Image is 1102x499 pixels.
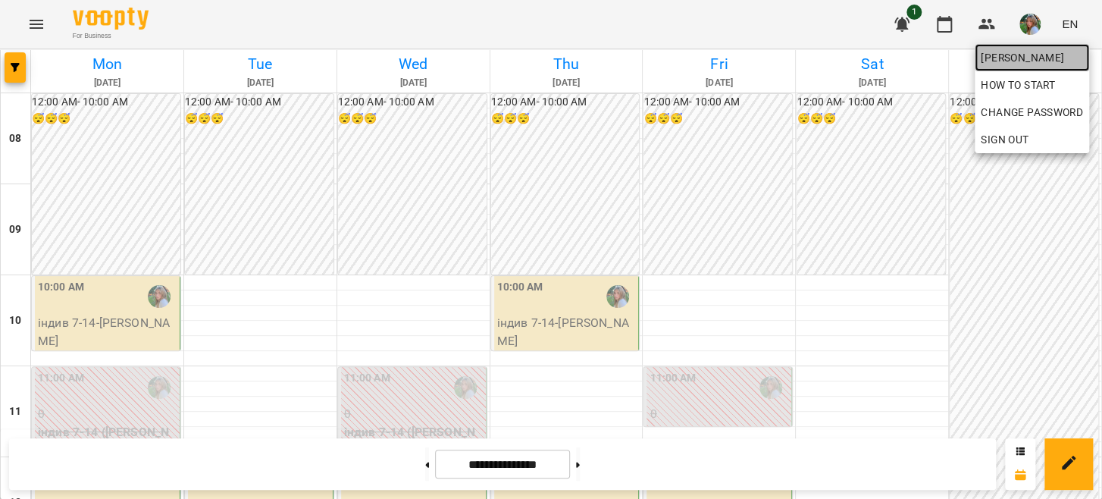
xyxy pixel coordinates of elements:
span: [PERSON_NAME] [981,49,1083,67]
span: How to start [981,76,1055,94]
span: Change Password [981,103,1083,121]
span: Sign Out [981,130,1028,149]
a: Change Password [975,99,1089,126]
a: How to start [975,71,1061,99]
button: Sign Out [975,126,1089,153]
a: [PERSON_NAME] [975,44,1089,71]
